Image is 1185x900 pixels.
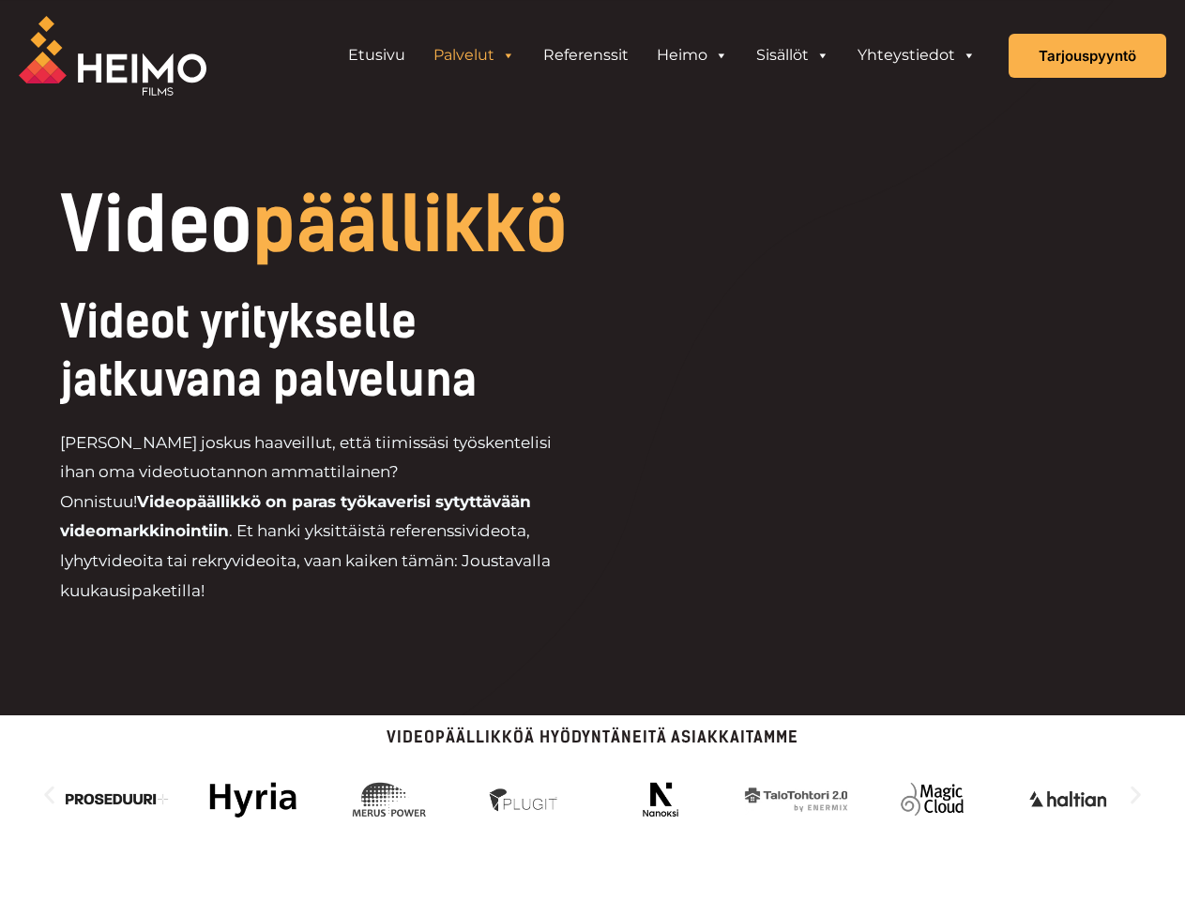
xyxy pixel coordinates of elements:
[325,37,999,74] aside: Header Widget 1
[60,294,477,407] span: Videot yritykselle jatkuvana palveluna
[1016,773,1119,825] img: Haltian on yksi Videopäällikkö-asiakkaista
[473,773,576,825] img: Videotuotantoa yritykselle jatkuvana palveluna hankkii mm. Plugit
[252,180,568,270] span: päällikkö
[1016,773,1119,825] div: 11 / 14
[338,773,441,825] div: 6 / 14
[60,492,531,541] strong: Videopäällikkö on paras työkaverisi sytyttävään videomarkkinointiin
[643,37,742,74] a: Heimo
[38,764,1147,825] div: Karuselli | Vieritys vaakasuunnassa: Vasen ja oikea nuoli
[419,37,529,74] a: Palvelut
[60,187,704,262] h1: Video
[66,773,169,825] div: 4 / 14
[38,729,1147,745] p: Videopäällikköä hyödyntäneitä asiakkaitamme
[742,37,843,74] a: Sisällöt
[843,37,990,74] a: Yhteystiedot
[19,16,206,96] img: Heimo Filmsin logo
[1009,34,1166,78] a: Tarjouspyyntö
[338,773,441,825] img: Videotuotantoa yritykselle jatkuvana palveluna hankkii mm. Merus Power
[745,773,848,825] img: Videotuotantoa yritykselle jatkuvana palveluna hankkii mm. Enermix
[745,773,848,825] div: 9 / 14
[609,773,712,825] div: 8 / 14
[66,773,169,825] img: Videotuotantoa yritykselle jatkuvana palveluna hankkii mm. Proseduuri
[334,37,419,74] a: Etusivu
[881,773,984,825] img: Videotuotantoa yritykselle jatkuvana palveluna hankkii mm. Magic Cloud
[60,428,576,606] p: [PERSON_NAME] joskus haaveillut, että tiimissäsi työskentelisi ihan oma videotuotannon ammattilai...
[881,773,984,825] div: 10 / 14
[529,37,643,74] a: Referenssit
[609,773,712,825] img: nanoksi_logo
[202,773,305,825] img: hyria_heimo
[202,773,305,825] div: 5 / 14
[473,773,576,825] div: 7 / 14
